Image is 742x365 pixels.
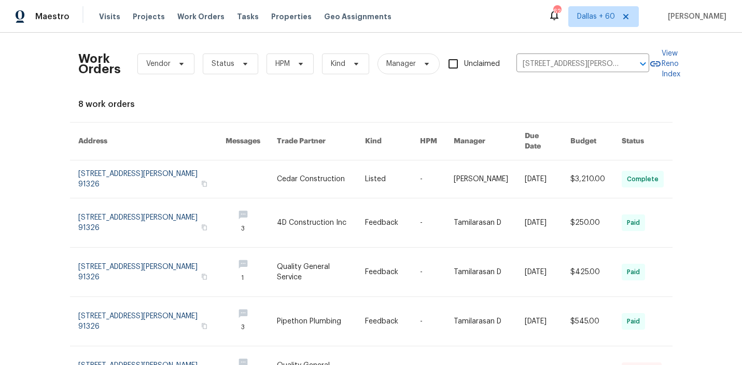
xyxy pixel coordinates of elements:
[269,297,357,346] td: Pipethon Plumbing
[613,123,672,160] th: Status
[445,198,516,248] td: Tamilarasan D
[200,223,209,232] button: Copy Address
[577,11,615,22] span: Dallas + 60
[237,13,259,20] span: Tasks
[212,59,234,69] span: Status
[445,297,516,346] td: Tamilarasan D
[177,11,225,22] span: Work Orders
[464,59,500,70] span: Unclaimed
[664,11,726,22] span: [PERSON_NAME]
[562,123,613,160] th: Budget
[649,48,680,79] a: View Reno Index
[269,123,357,160] th: Trade Partner
[412,248,445,297] td: -
[357,248,412,297] td: Feedback
[445,123,516,160] th: Manager
[271,11,312,22] span: Properties
[269,248,357,297] td: Quality General Service
[133,11,165,22] span: Projects
[412,123,445,160] th: HPM
[357,297,412,346] td: Feedback
[217,123,269,160] th: Messages
[200,179,209,188] button: Copy Address
[636,57,650,71] button: Open
[445,160,516,198] td: [PERSON_NAME]
[516,56,620,72] input: Enter in an address
[412,297,445,346] td: -
[35,11,69,22] span: Maestro
[146,59,171,69] span: Vendor
[357,123,412,160] th: Kind
[269,160,357,198] td: Cedar Construction
[331,59,345,69] span: Kind
[200,272,209,281] button: Copy Address
[445,248,516,297] td: Tamilarasan D
[78,53,121,74] h2: Work Orders
[269,198,357,248] td: 4D Construction Inc
[553,6,561,17] div: 621
[78,99,664,110] div: 8 work orders
[275,59,290,69] span: HPM
[412,160,445,198] td: -
[386,59,416,69] span: Manager
[516,123,562,160] th: Due Date
[357,160,412,198] td: Listed
[357,198,412,248] td: Feedback
[324,11,391,22] span: Geo Assignments
[200,321,209,331] button: Copy Address
[99,11,120,22] span: Visits
[412,198,445,248] td: -
[70,123,218,160] th: Address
